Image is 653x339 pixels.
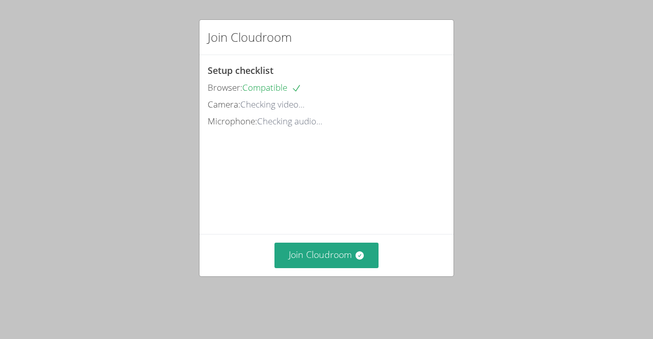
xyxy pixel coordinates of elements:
[208,115,257,127] span: Microphone:
[257,115,322,127] span: Checking audio...
[208,82,242,93] span: Browser:
[208,98,240,110] span: Camera:
[208,64,273,76] span: Setup checklist
[274,243,379,268] button: Join Cloudroom
[242,82,302,93] span: Compatible
[240,98,305,110] span: Checking video...
[208,28,292,46] h2: Join Cloudroom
